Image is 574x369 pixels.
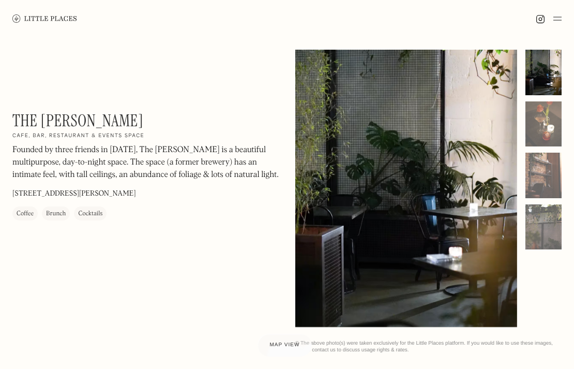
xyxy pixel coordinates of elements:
h2: Cafe, bar, restaurant & events space [12,132,144,140]
div: Coffee [17,209,34,219]
p: [STREET_ADDRESS][PERSON_NAME] [12,188,136,199]
p: Founded by three friends in [DATE], The [PERSON_NAME] is a beautiful multipurpose, day-to-night s... [12,144,279,181]
div: Brunch [46,209,66,219]
a: Map view [258,334,312,357]
div: Cocktails [78,209,102,219]
span: Map view [270,342,300,348]
div: © The above photo(s) were taken exclusively for the Little Places platform. If you would like to ... [295,340,562,353]
h1: The [PERSON_NAME] [12,111,143,130]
